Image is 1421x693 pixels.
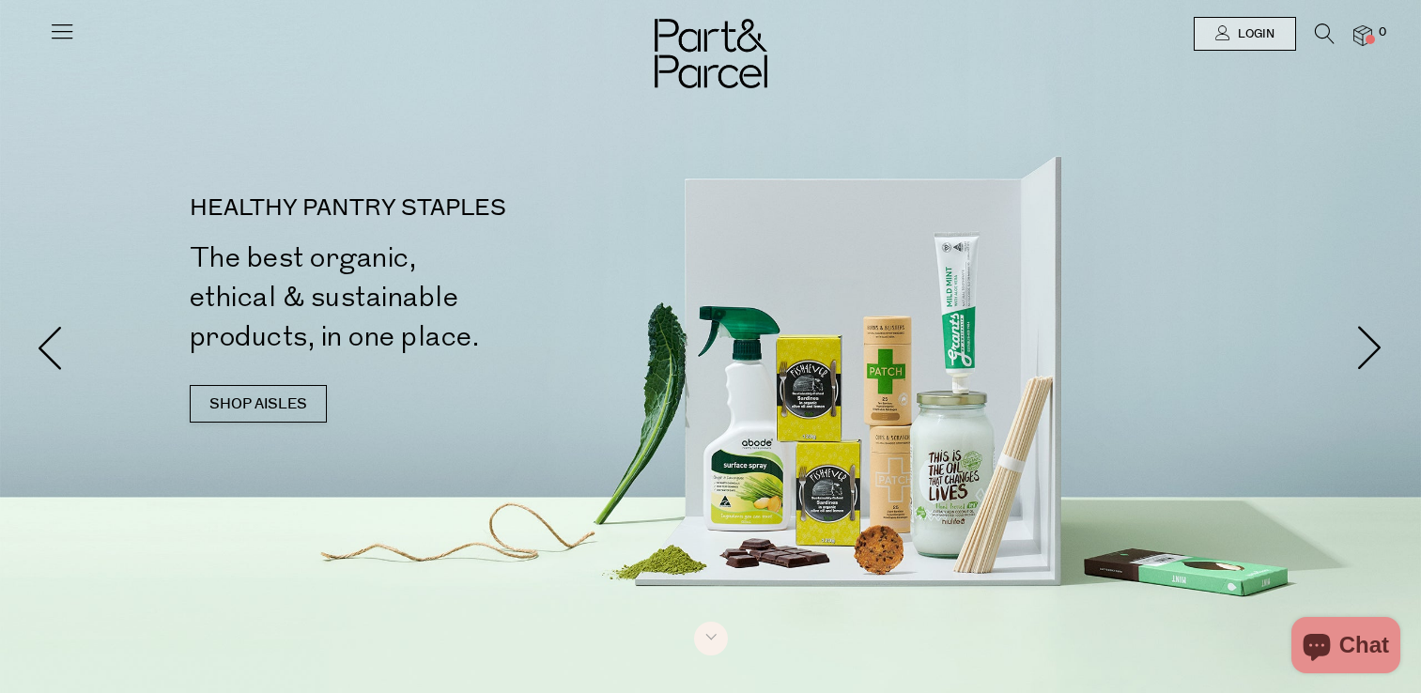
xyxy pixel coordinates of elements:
a: Login [1194,17,1296,51]
span: 0 [1374,24,1391,41]
p: HEALTHY PANTRY STAPLES [190,197,718,220]
a: SHOP AISLES [190,385,327,423]
a: 0 [1353,25,1372,45]
inbox-online-store-chat: Shopify online store chat [1286,617,1406,678]
img: Part&Parcel [655,19,767,88]
h2: The best organic, ethical & sustainable products, in one place. [190,239,718,357]
span: Login [1233,26,1274,42]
